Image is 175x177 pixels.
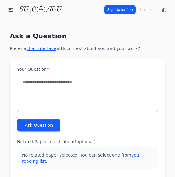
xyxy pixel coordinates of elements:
p: No related paper selected. You can select one from . [17,147,158,169]
span: (optional) [75,139,96,144]
button: ◐ [158,4,170,16]
label: Your Question [17,66,158,72]
label: Related Paper to ask about [17,139,158,145]
a: Log In [138,5,153,14]
button: Ask Question [17,119,60,131]
span: ◐ [162,7,166,12]
a: SU\G(𝔸)/K·U [19,5,61,14]
a: Sign Up for free [104,5,136,14]
i: /K·U [46,6,61,13]
a: chat interface [27,46,57,51]
p: Prefer a with context about you and your work? [10,45,165,51]
i: SU\G [19,6,36,13]
h1: Ask a Question [10,32,165,41]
